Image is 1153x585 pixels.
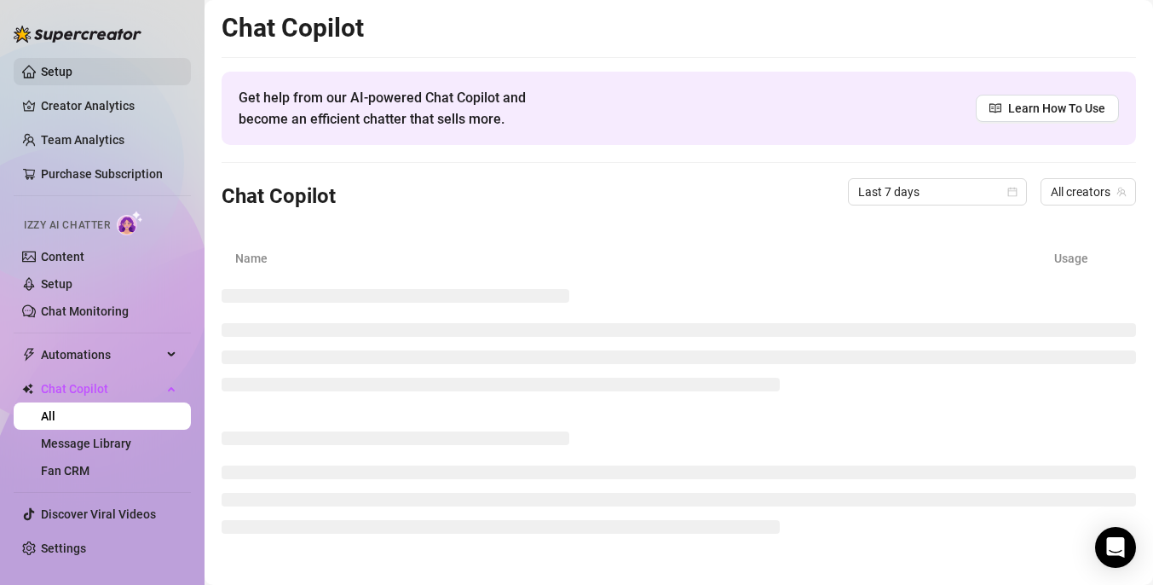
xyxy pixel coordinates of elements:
a: Discover Viral Videos [41,507,156,521]
span: team [1116,187,1127,197]
a: Setup [41,277,72,291]
span: read [989,102,1001,114]
span: Izzy AI Chatter [24,217,110,234]
h3: Chat Copilot [222,183,336,211]
span: Learn How To Use [1008,99,1105,118]
a: Setup [41,65,72,78]
a: Purchase Subscription [41,167,163,181]
a: Message Library [41,437,131,450]
a: Learn How To Use [976,95,1119,122]
a: All [41,409,55,423]
a: Creator Analytics [41,92,177,119]
span: Chat Copilot [41,375,162,403]
span: Get help from our AI-powered Chat Copilot and become an efficient chatter that sells more. [239,87,567,130]
span: calendar [1007,187,1018,197]
article: Name [235,249,1054,268]
span: Last 7 days [858,179,1017,205]
h2: Chat Copilot [222,12,1136,44]
img: Chat Copilot [22,383,33,395]
a: Chat Monitoring [41,304,129,318]
article: Usage [1054,249,1122,268]
img: logo-BBDzfeDw.svg [14,26,141,43]
a: Content [41,250,84,264]
img: AI Chatter [117,211,143,235]
div: Open Intercom Messenger [1095,527,1136,568]
span: thunderbolt [22,348,36,362]
span: Automations [41,341,162,368]
a: Settings [41,542,86,555]
a: Fan CRM [41,464,89,478]
a: Team Analytics [41,133,124,147]
span: All creators [1051,179,1126,205]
